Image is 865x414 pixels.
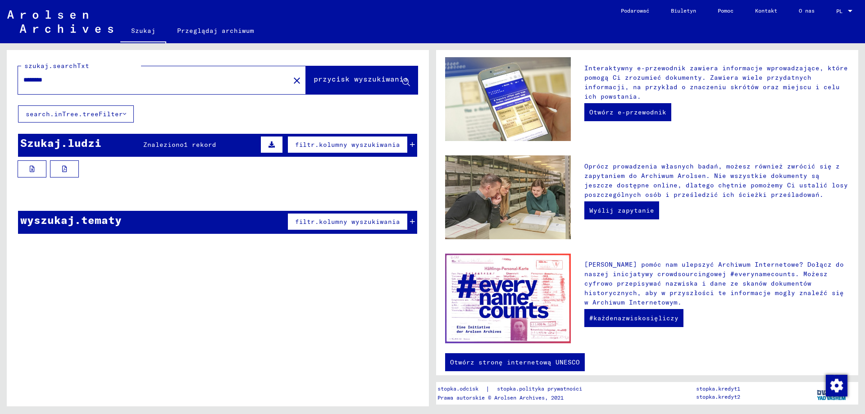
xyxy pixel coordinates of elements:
[589,314,678,322] font: #każdenazwiskosięliczy
[26,110,123,118] font: search.inTree.treeFilter
[120,20,166,43] a: Szukaj
[497,385,582,392] font: stopka.polityka prywatności
[287,136,408,153] button: filtr.kolumny wyszukiwania
[584,309,683,327] a: #każdenazwiskosięliczy
[295,141,400,149] font: filtr.kolumny wyszukiwania
[7,10,113,33] img: Arolsen_neg.svg
[306,66,418,94] button: przycisk wyszukiwania
[295,218,400,226] font: filtr.kolumny wyszukiwania
[584,162,848,199] font: Oprócz prowadzenia własnych badań, możesz również zwrócić się z zapytaniem do Archiwum Arolsen. N...
[490,384,593,394] a: stopka.polityka prywatności
[166,20,265,41] a: Przeglądaj archiwum
[131,27,155,35] font: Szukaj
[143,141,184,149] font: Znaleziono
[437,385,478,392] font: stopka.odcisk
[314,74,408,83] font: przycisk wyszukiwania
[437,394,564,401] font: Prawa autorskie © Arolsen Archives, 2021
[437,384,486,394] a: stopka.odcisk
[589,206,654,214] font: Wyślij zapytanie
[584,64,848,100] font: Interaktywny e-przewodnik zawiera informacje wprowadzające, które pomogą Ci zrozumieć dokumenty. ...
[486,385,490,393] font: |
[815,382,849,404] img: yv_logo.png
[445,155,571,239] img: inquiries.jpg
[445,57,571,141] img: eguide.jpg
[799,7,815,14] font: O nas
[287,213,408,230] button: filtr.kolumny wyszukiwania
[184,141,216,149] font: 1 rekord
[177,27,254,35] font: Przeglądaj archiwum
[445,353,585,371] a: Otwórz stronę internetową UNESCO
[18,105,134,123] button: search.inTree.treeFilter
[621,7,649,14] font: Podarować
[589,108,666,116] font: Otwórz e-przewodnik
[584,260,844,306] font: [PERSON_NAME] pomóc nam ulepszyć Archiwum Internetowe? Dołącz do naszej inicjatywy crowdsourcingo...
[584,201,659,219] a: Wyślij zapytanie
[584,103,671,121] a: Otwórz e-przewodnik
[288,71,306,89] button: Jasne
[291,75,302,86] mat-icon: close
[718,7,733,14] font: Pomoc
[24,62,89,70] font: szukaj.searchTxt
[696,385,740,392] font: stopka.kredyt1
[445,254,571,343] img: enc.jpg
[671,7,696,14] font: Biuletyn
[696,393,740,400] font: stopka.kredyt2
[20,136,101,150] font: Szukaj.ludzi
[755,7,777,14] font: Kontakt
[826,375,847,396] img: Zmiana zgody
[450,358,580,366] font: Otwórz stronę internetową UNESCO
[836,8,842,14] font: PL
